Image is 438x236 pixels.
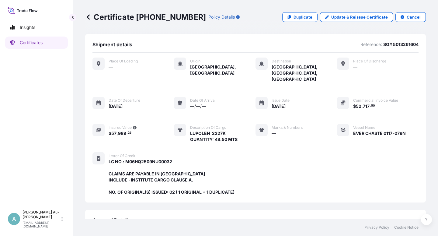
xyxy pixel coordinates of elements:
span: , [361,104,363,108]
span: [GEOGRAPHIC_DATA], [GEOGRAPHIC_DATA], [GEOGRAPHIC_DATA] [272,64,337,82]
span: —/—/— [190,103,206,109]
span: Shipment details [92,41,132,48]
span: Place of discharge [353,59,386,64]
p: Certificates [20,40,43,46]
span: Letter of Credit [109,153,135,158]
a: Cookie Notice [394,225,419,230]
span: $ [109,131,111,136]
span: LUPOLEN 2227K QUANTITY: 49.50 MTS [190,130,238,143]
p: Insights [20,24,35,30]
p: Update & Reissue Certificate [331,14,388,20]
p: Duplicate [294,14,312,20]
a: Privacy Policy [364,225,389,230]
span: Issue Date [272,98,290,103]
span: 717 [363,104,370,108]
span: 50 [371,105,375,107]
span: Insured Value [109,125,132,130]
span: . [127,132,127,134]
p: Policy Details [208,14,235,20]
span: LC NO.: M06HQ2509NU00032 CLAIMS ARE PAYABLE IN [GEOGRAPHIC_DATA] INCLUDE : INSTITUTE CARGO CLAUSE... [109,159,235,195]
span: Vessel Name [353,125,375,130]
a: Certificates [5,37,68,49]
span: Commercial Invoice Value [353,98,398,103]
span: — [109,64,113,70]
span: , [116,131,118,136]
span: Assured Details [92,217,130,223]
a: Insights [5,21,68,33]
p: SO# 5013261604 [383,41,419,48]
span: Origin [190,59,200,64]
p: Certificate [PHONE_NUMBER] [85,12,206,22]
span: — [353,64,357,70]
a: Update & Reissue Certificate [320,12,393,22]
span: Place of Loading [109,59,138,64]
span: 52 [356,104,361,108]
span: EVER CHASTE 0117-079N [353,130,406,136]
span: Marks & Numbers [272,125,303,130]
p: Cancel [407,14,421,20]
span: [DATE] [272,103,286,109]
span: 25 [128,132,131,134]
span: Date of arrival [190,98,216,103]
span: 57 [111,131,116,136]
span: 989 [118,131,126,136]
span: — [272,130,276,136]
span: [DATE] [109,103,123,109]
button: Cancel [395,12,426,22]
span: Destination [272,59,291,64]
span: [GEOGRAPHIC_DATA], [GEOGRAPHIC_DATA] [190,64,255,76]
p: [PERSON_NAME] Au-[PERSON_NAME] [23,210,60,220]
span: Date of departure [109,98,140,103]
span: Description of cargo [190,125,226,130]
p: Reference: [360,41,382,48]
span: A [12,216,16,222]
a: Duplicate [282,12,318,22]
p: [EMAIL_ADDRESS][DOMAIN_NAME] [23,221,60,228]
span: $ [353,104,356,108]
